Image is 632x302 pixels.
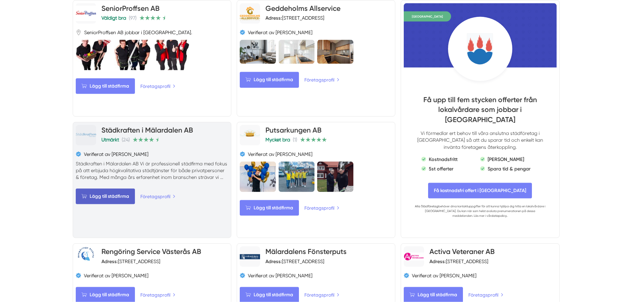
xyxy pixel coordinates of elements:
a: Företagsprofil [304,76,340,84]
img: Putsarkungen AB är lokalvårdare i Västerås [240,162,276,192]
a: Geddeholms Allservice [265,4,341,13]
span: SeniorProffsen AB jobbar i [GEOGRAPHIC_DATA]. [84,29,192,36]
img: Putsarkungen AB är lokalvårdare i Västerås [279,162,315,192]
div: [STREET_ADDRESS] [101,258,160,265]
a: Städkraften i Mälardalen AB [101,126,193,134]
strong: Adress: [265,15,282,21]
img: Putsarkungen AB är lokalvårdare i Västerås [317,162,353,192]
: Lägg till städfirma [76,189,135,204]
span: Verifierat av [PERSON_NAME] [248,29,312,36]
p: Vi förmedlar ert behov till våra anslutna städföretag i [GEOGRAPHIC_DATA] så att du sparar tid oc... [415,130,545,150]
a: Activa Veteraner AB [429,247,495,256]
a: Rengöring Service Västerås AB [101,247,201,256]
svg: Pin / Karta [76,30,81,36]
img: SeniorProffsen AB är lokalvårdare i Västerås [76,40,112,70]
img: Activa Veteraner AB logotyp [404,253,424,261]
div: [STREET_ADDRESS] [265,258,324,265]
span: (24) [122,137,130,142]
span: Verifierat av [PERSON_NAME] [84,151,148,158]
span: Verifierat av [PERSON_NAME] [248,151,312,158]
a: Företagsprofil [140,291,175,299]
p: Spara tid & pengar [488,165,531,172]
p: 5st offerter [429,165,453,172]
img: Geddeholms Allservice är lokalvårdare i Västerås [279,40,315,64]
span: Få kostnadsfri offert i Västmanlands län [428,183,532,199]
img: Geddeholms Allservice är lokalvårdare i Västerås [240,40,276,64]
span: [GEOGRAPHIC_DATA] [404,11,451,22]
span: (1) [293,137,297,142]
a: Företagsprofil [140,83,175,90]
span: Utmärkt [101,137,119,142]
h4: Få upp till fem stycken offerter från lokalvårdare som jobbar i [GEOGRAPHIC_DATA] [415,95,545,130]
img: Bakgrund för Västmanlands län [404,3,556,68]
div: [STREET_ADDRESS] [429,258,488,265]
strong: Adress: [101,258,118,264]
span: Verifierat av [PERSON_NAME] [84,272,148,279]
a: datapolicy. [491,214,507,217]
a: Alla Städföretag [415,205,438,208]
: Lägg till städfirma [240,200,299,216]
p: Städkraften i Mälardalen AB Vi är professionell städfirma med fokus på att erbjuda högkvalitativa... [76,160,228,181]
img: Mälardalens Fönsterputs logotyp [240,254,260,259]
img: Geddeholms Allservice logotyp [240,7,260,20]
a: Företagsprofil [140,193,175,200]
: Lägg till städfirma [76,78,135,94]
img: Rengöring Service Västerås AB logotyp [76,247,96,267]
span: Väldigt bra [101,15,126,21]
a: Putsarkungen AB [265,126,322,134]
img: Städkraften i Mälardalen AB logotyp [76,133,96,137]
img: Geddeholms Allservice är lokalvårdare i Västerås [317,40,353,64]
strong: Adress: [429,258,446,264]
: Lägg till städfirma [240,72,299,88]
img: SeniorProffsen AB logotyp [76,6,96,22]
img: SeniorProffsen AB är lokalvårdare i Västerås [114,40,150,70]
a: Företagsprofil [468,291,504,299]
img: Putsarkungen AB logotyp [240,130,260,141]
span: (97) [129,15,137,21]
strong: Adress: [265,258,282,264]
p: behöver dina kontaktuppgifter för att kunna hjälpa dig hitta en lokalvårdare i [GEOGRAPHIC_DATA].... [415,204,545,218]
span: Verifierat av [PERSON_NAME] [248,272,312,279]
span: Verifierat av [PERSON_NAME] [412,272,476,279]
a: Mälardalens Fönsterputs [265,247,347,256]
a: SeniorProffsen AB [101,4,160,13]
a: Företagsprofil [304,204,340,212]
div: [STREET_ADDRESS] [265,15,324,21]
p: Kostnadsfritt [429,156,458,163]
span: Mycket bra [265,137,290,142]
img: SeniorProffsen AB är lokalvårdare i Västerås [153,40,189,70]
p: [PERSON_NAME] [488,156,524,163]
a: Företagsprofil [304,291,340,299]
